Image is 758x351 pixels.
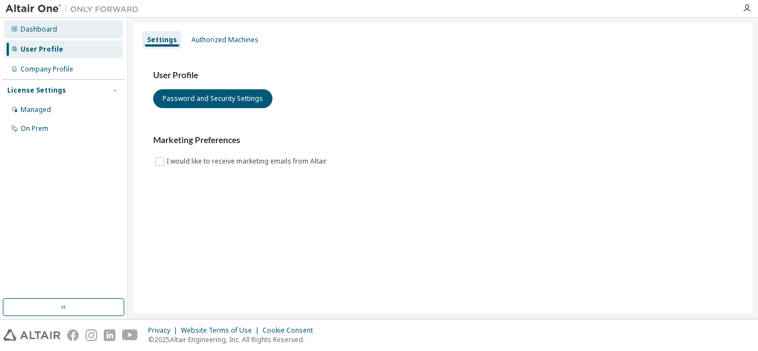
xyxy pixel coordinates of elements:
div: User Profile [21,45,63,54]
img: linkedin.svg [104,329,115,341]
img: Altair One [6,3,144,14]
button: Password and Security Settings [153,89,272,108]
div: Privacy [148,326,181,335]
div: Company Profile [21,65,73,74]
div: Cookie Consent [262,326,320,335]
div: Authorized Machines [191,35,259,44]
div: License Settings [7,86,66,95]
img: instagram.svg [85,329,97,341]
img: altair_logo.svg [3,329,60,341]
h3: Marketing Preferences [153,135,732,146]
h3: User Profile [153,70,732,81]
div: Settings [147,35,177,44]
div: Dashboard [21,25,57,34]
div: Managed [21,105,51,114]
img: facebook.svg [67,329,79,341]
label: I would like to receive marketing emails from Altair [166,155,329,168]
p: © 2025 Altair Engineering, Inc. All Rights Reserved. [148,335,320,344]
img: youtube.svg [122,329,138,341]
div: Website Terms of Use [181,326,262,335]
div: On Prem [21,124,48,133]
